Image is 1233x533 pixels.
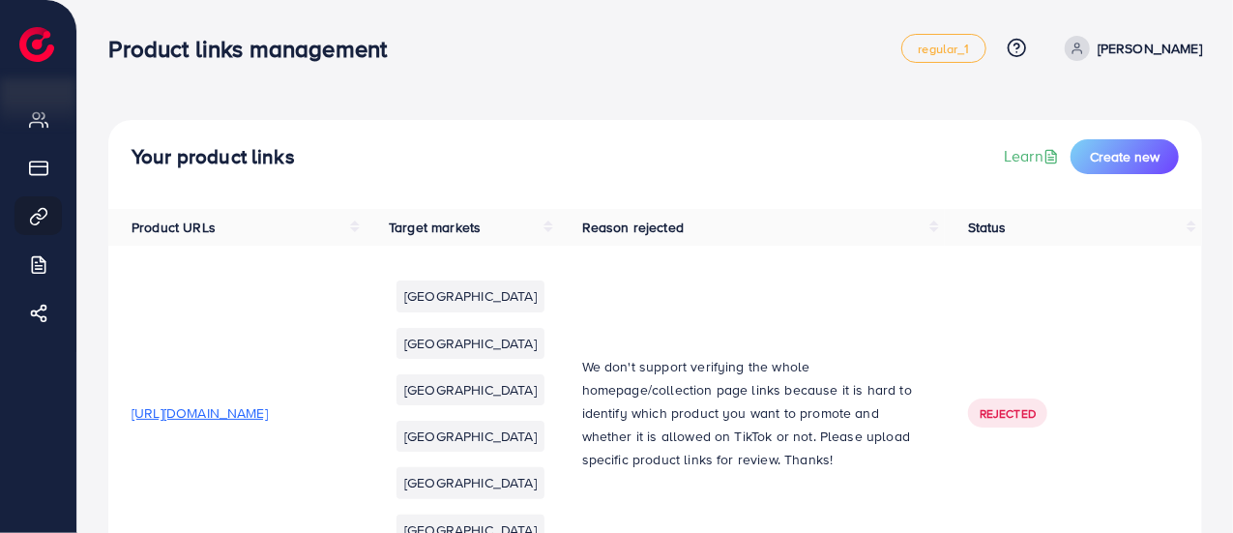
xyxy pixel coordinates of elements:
span: regular_1 [918,43,969,55]
span: Status [968,218,1007,237]
span: Rejected [980,405,1036,422]
li: [GEOGRAPHIC_DATA] [396,421,544,452]
span: Reason rejected [582,218,684,237]
p: [PERSON_NAME] [1098,37,1202,60]
li: [GEOGRAPHIC_DATA] [396,467,544,498]
a: Learn [1004,145,1063,167]
img: logo [19,27,54,62]
p: We don't support verifying the whole homepage/collection page links because it is hard to identif... [582,355,922,471]
span: Target markets [389,218,481,237]
span: [URL][DOMAIN_NAME] [132,403,268,423]
li: [GEOGRAPHIC_DATA] [396,281,544,311]
li: [GEOGRAPHIC_DATA] [396,374,544,405]
a: [PERSON_NAME] [1057,36,1202,61]
span: Product URLs [132,218,216,237]
iframe: Chat [1151,446,1218,518]
span: Create new [1090,147,1160,166]
button: Create new [1071,139,1179,174]
h3: Product links management [108,35,402,63]
h4: Your product links [132,145,295,169]
a: regular_1 [901,34,985,63]
li: [GEOGRAPHIC_DATA] [396,328,544,359]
